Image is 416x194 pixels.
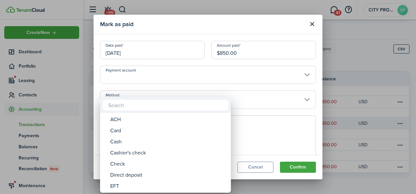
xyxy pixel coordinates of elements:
[110,158,226,170] div: Check
[110,125,226,136] div: Card
[110,136,226,147] div: Cash
[110,170,226,181] div: Direct deposit
[100,113,231,193] mbsc-wheel: Method
[110,181,226,192] div: EFT
[110,147,226,158] div: Cashier's check
[103,100,228,110] input: Search
[110,114,226,125] div: ACH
